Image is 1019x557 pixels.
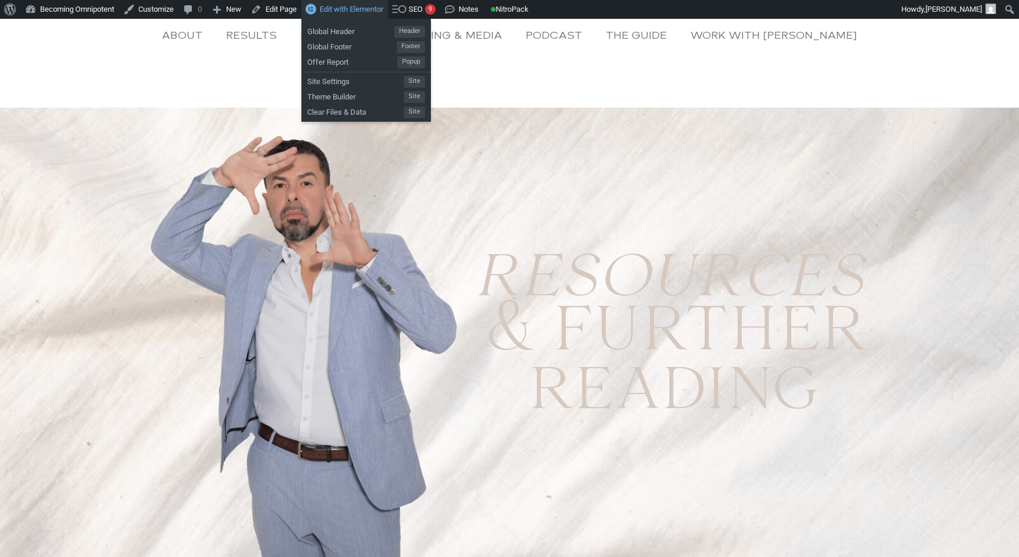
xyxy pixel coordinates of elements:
[404,91,425,103] span: Site
[397,41,425,53] span: Footer
[301,38,431,53] a: Global FooterFooter
[307,88,404,103] span: Theme Builder
[301,72,431,88] a: Site SettingsSite
[473,358,875,429] h2: READING
[473,297,869,371] h2: & FURTHER
[514,22,594,49] a: Podcast
[214,22,288,49] a: Results
[301,103,431,118] a: Clear Files & DataSite
[288,22,381,49] a: Resources
[307,103,404,118] span: Clear Files & Data
[301,22,431,38] a: Global HeaderHeader
[394,26,425,38] span: Header
[473,231,864,331] i: RESOURCES
[397,56,425,68] span: Popup
[925,5,982,14] span: [PERSON_NAME]
[301,88,431,103] a: Theme BuilderSite
[301,53,431,68] a: Offer ReportPopup
[679,22,869,49] a: Work with [PERSON_NAME]
[320,5,383,14] span: Edit with Elementor
[307,53,397,68] span: Offer Report
[381,22,514,49] a: Speaking & Media
[150,22,214,49] a: About
[307,72,404,88] span: Site Settings
[307,38,397,53] span: Global Footer
[404,76,425,88] span: Site
[594,22,679,49] a: The Guide
[307,22,394,38] span: Global Header
[404,106,425,118] span: Site
[425,4,436,15] div: 9
[12,22,1007,49] nav: Menu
